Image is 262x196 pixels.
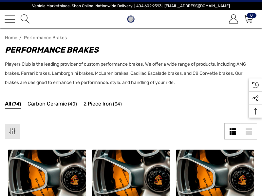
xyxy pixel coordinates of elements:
span: (34) [113,100,122,108]
svg: Top [249,108,262,115]
a: Performance Brakes [24,35,67,41]
a: Button Go To Sub Category Carbon Ceramic [28,100,77,110]
svg: Social Media [252,95,259,102]
a: Button Go To Sub Category 2 Piece Iron [84,100,122,110]
span: Vehicle Marketplace. Shop Online. Nationwide Delivery. | 404.602.9593 | [EMAIL_ADDRESS][DOMAIN_NAME] [32,4,230,8]
a: Home [5,35,17,41]
span: (74) [12,100,21,108]
h1: Performance Brakes [5,44,251,56]
svg: Review Your Cart [244,14,253,24]
span: All [5,100,11,108]
a: List View [241,123,257,139]
a: Grid View [224,123,241,139]
a: Cart with 0 items [243,15,253,24]
p: Players Club is the leading provider of custom performance brakes. We offer a wide range of produ... [5,60,251,87]
nav: Breadcrumb [5,32,257,43]
a: Sign in [228,15,238,24]
a: Toggle menu [5,14,15,24]
span: 2 Piece Iron [84,100,112,108]
span: 0 [247,13,256,18]
svg: Recently Viewed [252,82,259,88]
span: Carbon Ceramic [28,100,67,108]
a: Search [20,15,30,24]
img: Players Club | Cars For Sale [125,14,136,24]
svg: Account [229,14,238,24]
span: (40) [68,100,77,108]
svg: Search [21,14,30,24]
